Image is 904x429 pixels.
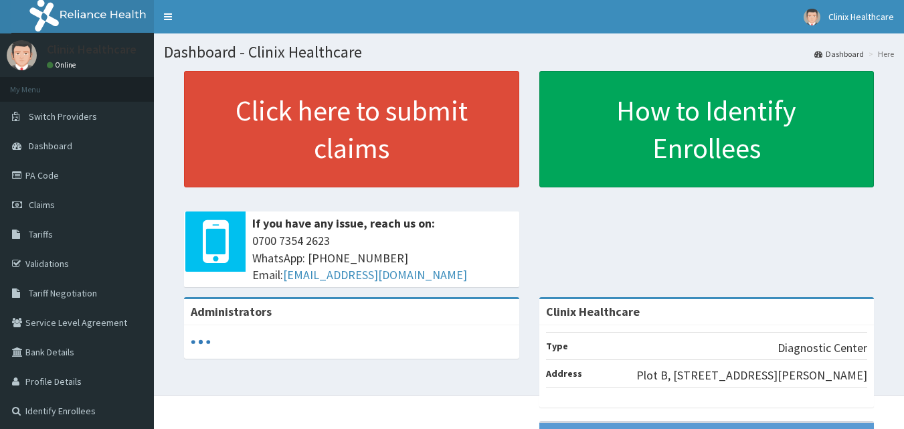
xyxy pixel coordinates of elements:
[865,48,894,60] li: Here
[7,40,37,70] img: User Image
[47,60,79,70] a: Online
[29,140,72,152] span: Dashboard
[29,110,97,122] span: Switch Providers
[814,48,864,60] a: Dashboard
[252,216,435,231] b: If you have any issue, reach us on:
[184,71,519,187] a: Click here to submit claims
[164,44,894,61] h1: Dashboard - Clinix Healthcare
[191,304,272,319] b: Administrators
[283,267,467,282] a: [EMAIL_ADDRESS][DOMAIN_NAME]
[546,367,582,379] b: Address
[29,228,53,240] span: Tariffs
[191,332,211,352] svg: audio-loading
[778,339,867,357] p: Diagnostic Center
[546,304,640,319] strong: Clinix Healthcare
[29,199,55,211] span: Claims
[252,232,513,284] span: 0700 7354 2623 WhatsApp: [PHONE_NUMBER] Email:
[804,9,820,25] img: User Image
[546,340,568,352] b: Type
[828,11,894,23] span: Clinix Healthcare
[29,287,97,299] span: Tariff Negotiation
[636,367,867,384] p: Plot B, [STREET_ADDRESS][PERSON_NAME]
[539,71,875,187] a: How to Identify Enrollees
[47,44,137,56] p: Clinix Healthcare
